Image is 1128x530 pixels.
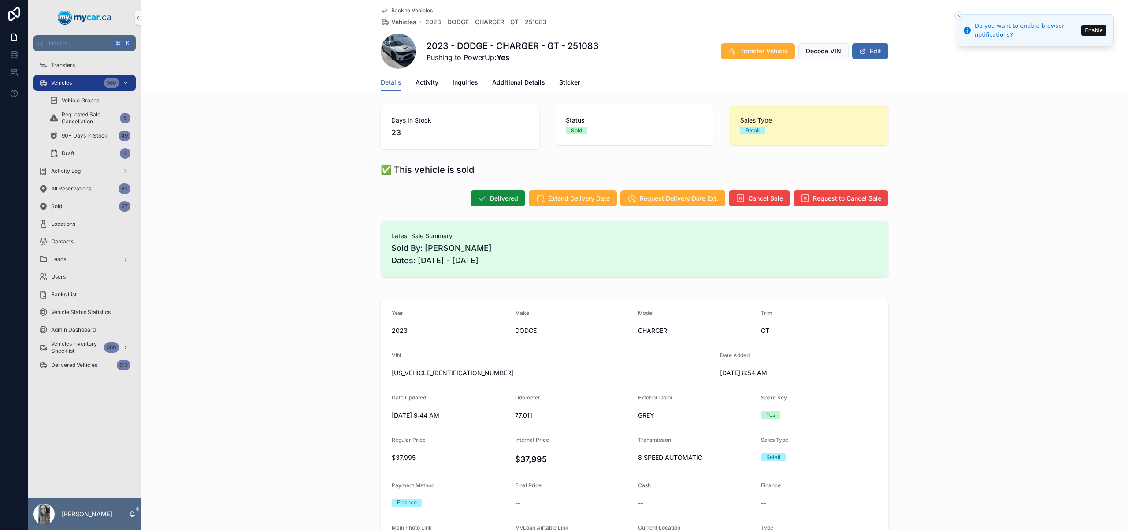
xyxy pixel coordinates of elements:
span: K [124,40,131,47]
span: Request to Cancel Sale [813,194,881,203]
span: Odometer [515,394,540,401]
span: GREY [638,411,754,420]
span: Contacts [51,238,74,245]
span: FInal Price [515,482,542,489]
span: 90+ Days In Stock [62,132,108,139]
span: GT [761,326,877,335]
span: [DATE] 8:54 AM [720,369,836,377]
span: DODGE [515,326,631,335]
a: Vehicles [381,18,416,26]
span: Status [566,116,703,125]
button: Edit [852,43,888,59]
span: Request Delivery Date Ext. [640,194,718,203]
a: 2023 - DODGE - CHARGER - GT - 251083 [425,18,547,26]
div: scrollable content [28,51,141,384]
span: All Reservations [51,185,91,192]
span: $37,995 [392,453,508,462]
span: Payment Method [392,482,434,489]
span: 2023 [392,326,508,335]
a: Additional Details [492,75,545,92]
strong: Yes [497,53,509,62]
a: Activity [416,75,438,92]
span: Inquiries [453,78,478,87]
button: Jump to...K [33,35,136,51]
a: 90+ Days In Stock49 [44,128,136,144]
span: Cash [638,482,651,489]
div: 4 [120,148,130,159]
span: Delivered Vehicles [51,362,97,369]
div: Yes [766,411,775,419]
span: Locations [51,220,75,228]
span: Delivered [490,194,518,203]
span: Days In Stock [391,116,529,125]
h1: 2023 - DODGE - CHARGER - GT - 251083 [427,40,599,52]
button: Transfer Vehicle [721,43,795,59]
span: -- [638,499,643,508]
a: Locations [33,216,136,232]
span: Transfer Vehicle [740,47,788,56]
div: 5 [120,113,130,123]
span: Details [381,78,401,87]
a: Vehicle Graphs [44,93,136,108]
div: 30 [119,183,130,194]
span: CHARGER [638,326,754,335]
span: Vehicles [391,18,416,26]
span: Sold By: [PERSON_NAME] Dates: [DATE] - [DATE] [391,242,878,267]
span: -- [761,499,766,508]
a: Users [33,269,136,285]
span: Exterior Color [638,394,673,401]
span: 8 SPEED AUTOMATIC [638,453,754,462]
a: Activity Log [33,163,136,179]
span: Make [515,310,529,316]
a: Requested Sale Cancellation5 [44,110,136,126]
a: All Reservations30 [33,181,136,197]
span: Cancel Sale [748,194,783,203]
span: Banks List [51,291,77,298]
span: Vehicles Inventory Checklist [51,340,100,355]
a: Vehicles360 [33,75,136,91]
a: Vehicle Status Statistics [33,304,136,320]
div: 613 [117,360,130,370]
span: Sold [51,203,62,210]
span: [DATE] 9:44 AM [392,411,508,420]
a: Details [381,75,401,91]
span: Sticker [559,78,580,87]
span: Back to Vehicles [391,7,433,14]
div: 360 [104,342,119,353]
span: Transfers [51,62,75,69]
span: Requested Sale Cancellation [62,111,116,125]
button: Request Delivery Date Ext. [620,190,725,206]
div: Retail [746,127,760,134]
button: Request to Cancel Sale [794,190,888,206]
div: Retail [766,453,780,461]
span: Pushing to PowerUp: [427,52,599,63]
button: Cancel Sale [729,190,790,206]
span: Draft [62,150,74,157]
span: Sales Type [740,116,878,125]
a: Vehicles Inventory Checklist360 [33,340,136,355]
span: Regular Price [392,437,426,443]
a: Transfers [33,57,136,73]
span: Activity Log [51,168,81,175]
button: Close toast [954,11,963,20]
span: Decode VIN [806,47,841,56]
span: Vehicles [51,79,72,86]
h4: $37,995 [515,453,631,465]
a: Banks List [33,287,136,302]
a: Sold27 [33,198,136,214]
div: 360 [104,78,119,88]
button: Decode VIN [798,43,849,59]
a: Sticker [559,75,580,92]
h1: ✅ This vehicle is sold [381,164,474,176]
span: Finance [761,482,781,489]
a: Inquiries [453,75,478,92]
button: Extend Delivery Date [529,190,617,206]
span: Transmission [638,437,671,443]
span: Model [638,310,653,316]
p: [PERSON_NAME] [62,510,112,519]
span: Date Added [720,352,750,358]
img: App logo [58,11,111,25]
span: Year [392,310,403,316]
span: Extend Delivery Date [548,194,610,203]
